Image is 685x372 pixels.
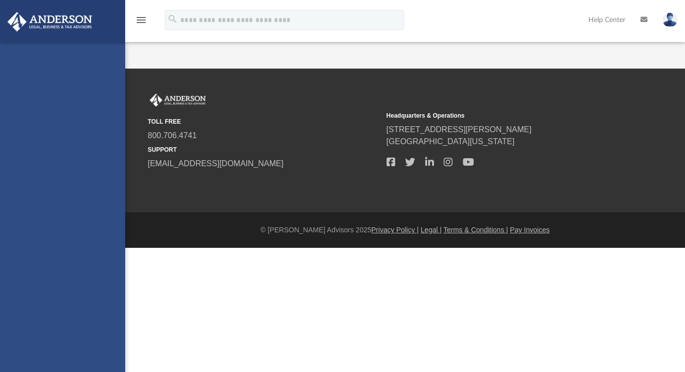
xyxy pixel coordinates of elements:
a: [EMAIL_ADDRESS][DOMAIN_NAME] [148,159,283,168]
a: Terms & Conditions | [444,226,508,234]
a: Privacy Policy | [372,226,419,234]
a: Pay Invoices [510,226,549,234]
a: [STREET_ADDRESS][PERSON_NAME] [387,125,532,134]
a: [GEOGRAPHIC_DATA][US_STATE] [387,137,515,146]
i: menu [135,14,147,26]
a: 800.706.4741 [148,131,197,140]
a: menu [135,19,147,26]
img: Anderson Advisors Platinum Portal [5,12,95,32]
small: SUPPORT [148,145,380,154]
i: search [167,14,178,25]
div: © [PERSON_NAME] Advisors 2025 [125,225,685,235]
small: Headquarters & Operations [387,111,618,120]
img: User Pic [662,13,677,27]
a: Legal | [421,226,442,234]
small: TOLL FREE [148,117,380,126]
img: Anderson Advisors Platinum Portal [148,94,208,107]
